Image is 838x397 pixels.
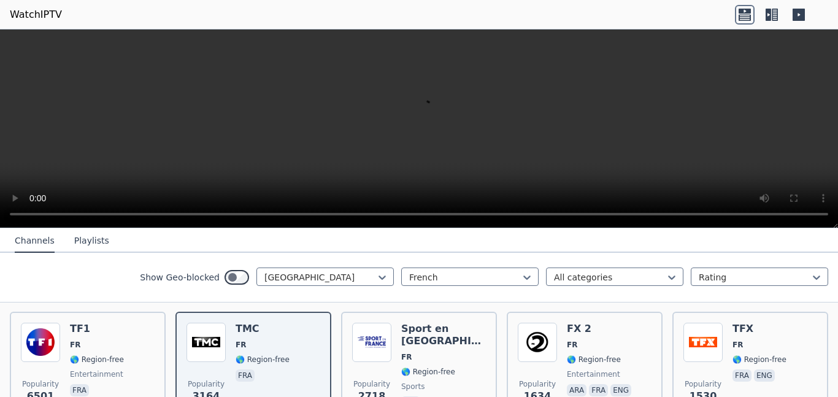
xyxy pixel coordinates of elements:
p: fra [236,369,255,382]
span: Popularity [188,379,225,389]
img: Sport en France [352,323,391,362]
h6: Sport en [GEOGRAPHIC_DATA] [401,323,486,347]
img: TF1 [21,323,60,362]
p: fra [732,369,752,382]
a: WatchIPTV [10,7,62,22]
span: FR [70,340,80,350]
h6: TF1 [70,323,124,335]
label: Show Geo-blocked [140,271,220,283]
span: FR [236,340,246,350]
span: 🌎 Region-free [567,355,621,364]
img: TMC [186,323,226,362]
h6: FX 2 [567,323,634,335]
span: 🌎 Region-free [70,355,124,364]
img: FX 2 [518,323,557,362]
button: Playlists [74,229,109,253]
span: 🌎 Region-free [401,367,455,377]
span: FR [732,340,743,350]
p: eng [754,369,775,382]
img: TFX [683,323,723,362]
span: entertainment [70,369,123,379]
p: ara [567,384,586,396]
button: Channels [15,229,55,253]
span: 🌎 Region-free [732,355,786,364]
h6: TMC [236,323,290,335]
span: Popularity [353,379,390,389]
span: Popularity [519,379,556,389]
h6: TFX [732,323,786,335]
span: FR [401,352,412,362]
span: Popularity [685,379,721,389]
p: fra [589,384,608,396]
span: sports [401,382,425,391]
p: fra [70,384,89,396]
span: Popularity [22,379,59,389]
span: FR [567,340,577,350]
p: eng [610,384,631,396]
span: 🌎 Region-free [236,355,290,364]
span: entertainment [567,369,620,379]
